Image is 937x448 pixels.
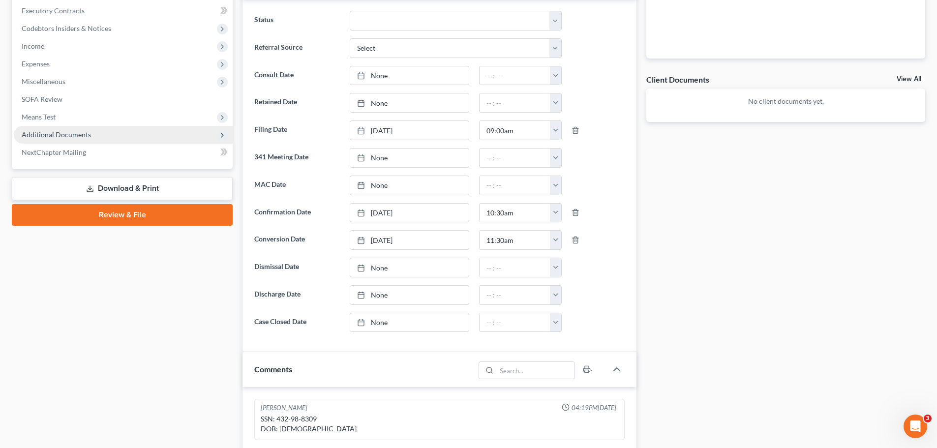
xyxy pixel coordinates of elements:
span: Comments [254,364,292,374]
a: None [350,149,469,167]
a: NextChapter Mailing [14,144,233,161]
input: -- : -- [480,204,550,222]
span: Means Test [22,113,56,121]
input: -- : -- [480,313,550,332]
div: Client Documents [646,74,709,85]
a: None [350,93,469,112]
a: Review & File [12,204,233,226]
span: Codebtors Insiders & Notices [22,24,111,32]
a: None [350,66,469,85]
a: [DATE] [350,121,469,140]
label: 341 Meeting Date [249,148,344,168]
a: None [350,313,469,332]
label: Discharge Date [249,285,344,305]
span: 04:19PM[DATE] [572,403,616,413]
label: Conversion Date [249,230,344,250]
a: Download & Print [12,177,233,200]
label: MAC Date [249,176,344,195]
input: -- : -- [480,93,550,112]
input: -- : -- [480,231,550,249]
label: Case Closed Date [249,313,344,332]
span: Expenses [22,60,50,68]
label: Dismissal Date [249,258,344,277]
input: -- : -- [480,258,550,277]
span: 3 [924,415,932,422]
a: Executory Contracts [14,2,233,20]
a: [DATE] [350,204,469,222]
span: Miscellaneous [22,77,65,86]
a: None [350,176,469,195]
span: SOFA Review [22,95,62,103]
a: None [350,258,469,277]
span: Income [22,42,44,50]
label: Filing Date [249,120,344,140]
span: Executory Contracts [22,6,85,15]
a: None [350,286,469,304]
a: [DATE] [350,231,469,249]
input: -- : -- [480,121,550,140]
a: View All [897,76,921,83]
label: Consult Date [249,66,344,86]
input: -- : -- [480,286,550,304]
input: -- : -- [480,66,550,85]
div: SSN: 432-98-8309 DOB: [DEMOGRAPHIC_DATA] [261,414,618,434]
span: NextChapter Mailing [22,148,86,156]
label: Status [249,11,344,30]
label: Retained Date [249,93,344,113]
iframe: Intercom live chat [904,415,927,438]
span: Additional Documents [22,130,91,139]
div: [PERSON_NAME] [261,403,307,413]
p: No client documents yet. [654,96,917,106]
input: -- : -- [480,149,550,167]
input: -- : -- [480,176,550,195]
label: Referral Source [249,38,344,58]
input: Search... [497,362,575,379]
a: SOFA Review [14,90,233,108]
label: Confirmation Date [249,203,344,223]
